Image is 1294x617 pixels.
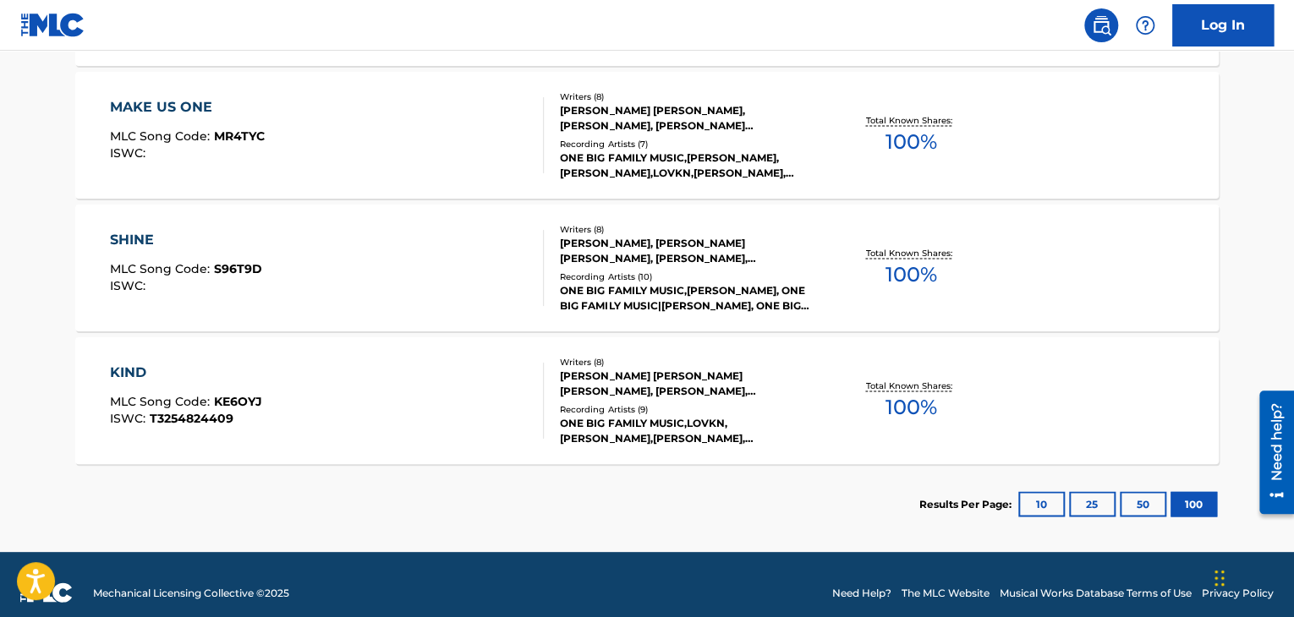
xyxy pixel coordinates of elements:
[560,103,815,134] div: [PERSON_NAME] [PERSON_NAME], [PERSON_NAME], [PERSON_NAME] [PERSON_NAME] TUIBUNA BAKANI, [PERSON_N...
[20,13,85,37] img: MLC Logo
[885,392,936,423] span: 100 %
[1171,491,1217,516] button: 100
[1247,385,1294,521] iframe: Resource Center
[560,150,815,181] div: ONE BIG FAMILY MUSIC,[PERSON_NAME],[PERSON_NAME],LOVKN,[PERSON_NAME],[PERSON_NAME],[PERSON_NAME],...
[1128,8,1162,42] div: Help
[1202,585,1274,600] a: Privacy Policy
[150,411,233,426] span: T3254824409
[902,585,990,600] a: The MLC Website
[560,223,815,236] div: Writers ( 8 )
[1018,491,1065,516] button: 10
[560,369,815,399] div: [PERSON_NAME] [PERSON_NAME] [PERSON_NAME], [PERSON_NAME], [PERSON_NAME] TUIBUNA [PERSON_NAME] [PE...
[885,127,936,157] span: 100 %
[1209,536,1294,617] iframe: Chat Widget
[110,145,150,161] span: ISWC :
[110,363,262,383] div: KIND
[110,278,150,293] span: ISWC :
[560,138,815,150] div: Recording Artists ( 7 )
[560,356,815,369] div: Writers ( 8 )
[214,394,262,409] span: KE6OYJ
[110,261,214,276] span: MLC Song Code :
[1000,585,1192,600] a: Musical Works Database Terms of Use
[110,97,265,117] div: MAKE US ONE
[1172,4,1274,46] a: Log In
[93,585,289,600] span: Mechanical Licensing Collective © 2025
[865,379,956,392] p: Total Known Shares:
[560,270,815,283] div: Recording Artists ( 10 )
[110,411,150,426] span: ISWC :
[560,283,815,314] div: ONE BIG FAMILY MUSIC,[PERSON_NAME], ONE BIG FAMILY MUSIC|[PERSON_NAME], ONE BIG FAMILY MUSIC & [P...
[560,416,815,446] div: ONE BIG FAMILY MUSIC,LOVKN,[PERSON_NAME],[PERSON_NAME],[PERSON_NAME],[PERSON_NAME],[PERSON_NAME],...
[560,236,815,266] div: [PERSON_NAME], [PERSON_NAME] [PERSON_NAME], [PERSON_NAME], [PERSON_NAME], [PERSON_NAME], [PERSON_...
[110,230,262,250] div: SHINE
[1069,491,1116,516] button: 25
[75,337,1219,464] a: KINDMLC Song Code:KE6OYJISWC:T3254824409Writers (8)[PERSON_NAME] [PERSON_NAME] [PERSON_NAME], [PE...
[560,403,815,416] div: Recording Artists ( 9 )
[214,261,262,276] span: S96T9D
[832,585,891,600] a: Need Help?
[1084,8,1118,42] a: Public Search
[1209,536,1294,617] div: Виджет чата
[865,247,956,259] p: Total Known Shares:
[1120,491,1166,516] button: 50
[75,72,1219,199] a: MAKE US ONEMLC Song Code:MR4TYCISWC:Writers (8)[PERSON_NAME] [PERSON_NAME], [PERSON_NAME], [PERSO...
[75,205,1219,331] a: SHINEMLC Song Code:S96T9DISWC:Writers (8)[PERSON_NAME], [PERSON_NAME] [PERSON_NAME], [PERSON_NAME...
[110,128,214,144] span: MLC Song Code :
[919,496,1016,511] p: Results Per Page:
[1214,553,1225,603] div: Перетащить
[560,90,815,103] div: Writers ( 8 )
[865,114,956,127] p: Total Known Shares:
[1135,15,1155,35] img: help
[110,394,214,409] span: MLC Song Code :
[214,128,265,144] span: MR4TYC
[1091,15,1111,35] img: search
[885,259,936,290] span: 100 %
